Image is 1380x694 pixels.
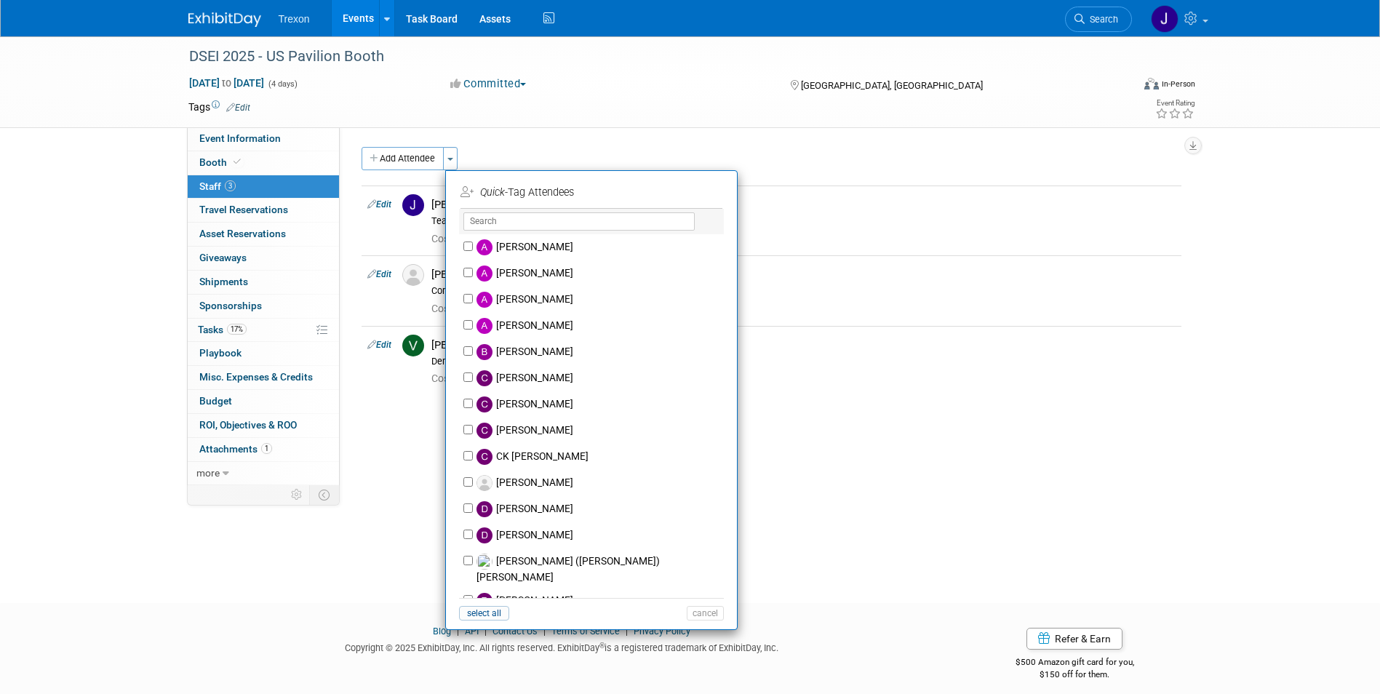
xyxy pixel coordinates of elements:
span: Event Information [199,132,281,144]
span: | [540,626,549,637]
i: Booth reservation complete [234,158,241,166]
img: D.jpg [476,501,492,517]
span: Booth [199,156,244,168]
a: Misc. Expenses & Credits [188,366,339,389]
span: Staff [199,180,236,192]
label: CK [PERSON_NAME] [473,444,729,470]
span: 3 [225,180,236,191]
label: [PERSON_NAME] [473,496,729,522]
img: A.jpg [476,239,492,255]
span: 0.00 [431,303,490,314]
span: Budget [199,395,232,407]
label: [PERSON_NAME] [473,339,729,365]
span: Misc. Expenses & Credits [199,371,313,383]
a: Terms of Service [551,626,620,637]
a: Shipments [188,271,339,294]
a: Giveaways [188,247,339,270]
div: Corporate Staff [431,285,1176,297]
img: Format-Inperson.png [1144,78,1159,89]
div: In-Person [1161,79,1195,89]
span: Cost: $ [431,303,464,314]
td: -Tag Attendees [460,181,719,204]
span: to [220,77,234,89]
span: Travel Reservations [199,204,288,215]
a: Edit [226,103,250,113]
img: C.jpg [476,370,492,386]
label: [PERSON_NAME] [473,365,729,391]
span: (4 days) [267,79,298,89]
a: Playbook [188,342,339,365]
span: Asset Reservations [199,228,286,239]
div: $150 off for them. [957,669,1192,681]
label: [PERSON_NAME] [473,391,729,418]
i: Quick [480,186,505,199]
a: Staff3 [188,175,339,199]
span: | [453,626,463,637]
img: J.jpg [402,194,424,216]
a: more [188,462,339,485]
span: [DATE] [DATE] [188,76,265,89]
span: Attachments [199,443,272,455]
label: [PERSON_NAME] [473,418,729,444]
a: Sponsorships [188,295,339,318]
div: Demonstrator [431,356,1176,367]
button: Add Attendee [362,147,444,170]
div: DSEI 2025 - US Pavilion Booth [184,44,1110,70]
div: $500 Amazon gift card for you, [957,647,1192,680]
span: | [622,626,631,637]
button: select all [459,606,509,621]
span: Trexon [279,13,310,25]
span: more [196,467,220,479]
button: cancel [687,606,724,621]
span: Search [1085,14,1118,25]
span: Playbook [199,347,242,359]
a: Search [1065,7,1132,32]
td: Toggle Event Tabs [309,485,339,504]
img: C.jpg [476,396,492,412]
span: Cost: $ [431,233,464,244]
a: Refer & Earn [1026,628,1122,650]
label: [PERSON_NAME] [473,522,729,549]
a: Event Information [188,127,339,151]
label: [PERSON_NAME] [473,588,729,614]
img: Jonathan Cracknell [1151,5,1178,33]
span: [GEOGRAPHIC_DATA], [GEOGRAPHIC_DATA] [801,80,983,91]
span: 17% [227,324,247,335]
img: A.jpg [476,266,492,282]
div: Event Format [1046,76,1196,97]
img: Associate-Profile-5.png [402,264,424,286]
img: B.jpg [476,344,492,360]
div: [PERSON_NAME] [431,268,1176,282]
label: [PERSON_NAME] [473,287,729,313]
img: C.jpg [476,423,492,439]
img: V.jpg [402,335,424,356]
a: API [465,626,479,637]
div: Event Rating [1155,100,1194,107]
a: Edit [367,199,391,210]
a: Asset Reservations [188,223,339,246]
button: Committed [445,76,532,92]
span: Shipments [199,276,248,287]
img: D.jpg [476,593,492,609]
a: Edit [367,340,391,350]
img: Associate-Profile-5.png [476,475,492,491]
td: Personalize Event Tab Strip [284,485,310,504]
input: Search [463,212,695,231]
span: 1 [261,443,272,454]
span: Cost: $ [431,372,464,384]
span: | [481,626,490,637]
div: [PERSON_NAME] [431,338,1176,352]
img: A.jpg [476,318,492,334]
a: Travel Reservations [188,199,339,222]
img: A.jpg [476,292,492,308]
span: ROI, Objectives & ROO [199,419,297,431]
a: Blog [433,626,451,637]
a: Attachments1 [188,438,339,461]
label: [PERSON_NAME] [473,313,729,339]
img: C.jpg [476,449,492,465]
label: [PERSON_NAME] [473,470,729,496]
td: Tags [188,100,250,114]
div: Copyright © 2025 ExhibitDay, Inc. All rights reserved. ExhibitDay is a registered trademark of Ex... [188,638,936,655]
a: Tasks17% [188,319,339,342]
label: [PERSON_NAME] [473,234,729,260]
